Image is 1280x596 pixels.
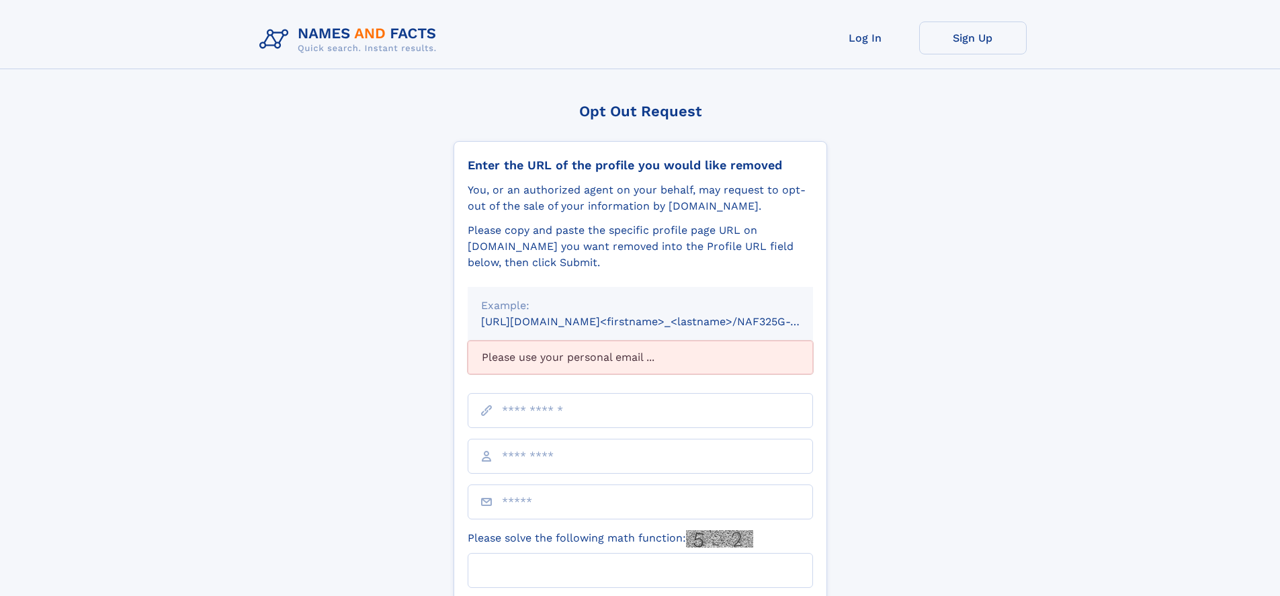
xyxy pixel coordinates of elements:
div: Enter the URL of the profile you would like removed [468,158,813,173]
div: Please copy and paste the specific profile page URL on [DOMAIN_NAME] you want removed into the Pr... [468,222,813,271]
a: Log In [812,22,919,54]
div: Opt Out Request [454,103,827,120]
div: You, or an authorized agent on your behalf, may request to opt-out of the sale of your informatio... [468,182,813,214]
img: Logo Names and Facts [254,22,447,58]
small: [URL][DOMAIN_NAME]<firstname>_<lastname>/NAF325G-xxxxxxxx [481,315,839,328]
div: Example: [481,298,800,314]
div: Please use your personal email ... [468,341,813,374]
a: Sign Up [919,22,1027,54]
label: Please solve the following math function: [468,530,753,548]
